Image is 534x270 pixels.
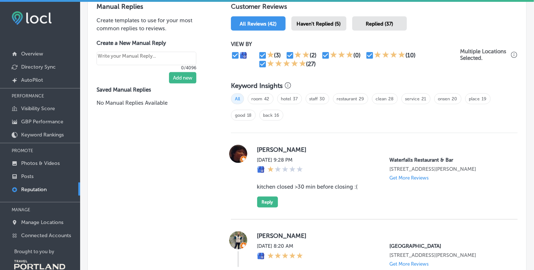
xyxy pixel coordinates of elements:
label: [PERSON_NAME] [257,146,506,153]
div: (0) [353,52,361,59]
a: room [252,96,263,101]
h3: Manual Replies [97,3,208,11]
a: 29 [359,96,364,101]
div: (2) [310,52,317,59]
p: No Manual Replies Available [97,99,208,107]
div: 1 Star [267,51,274,60]
img: Travel Portland [14,260,65,270]
h3: Keyword Insights [231,82,283,90]
a: 42 [264,96,270,101]
p: Overview [21,51,43,57]
img: fda3e92497d09a02dc62c9cd864e3231.png [12,11,52,25]
p: 0/4096 [97,65,196,70]
p: Manage Locations [21,219,63,225]
p: Posts [21,173,34,180]
p: Keyword Rankings [21,132,64,138]
div: 1 Star [267,166,303,174]
div: (10) [405,52,416,59]
p: VIEW BY [231,41,460,47]
label: [DATE] 8:20 AM [257,243,303,250]
span: All Reviews (42) [240,21,276,27]
a: 37 [293,96,298,101]
p: Create templates to use for your most common replies to reviews. [97,16,208,32]
a: hotel [281,96,291,101]
h1: Customer Reviews [231,3,518,13]
span: Replied (37) [366,21,393,27]
p: Cedartree Hotel [389,243,506,250]
a: place [469,96,480,101]
div: 5 Stars [267,252,303,261]
a: onsen [438,96,450,101]
p: 4901 NE Five Oaks Dr [389,166,506,172]
span: Haven't Replied (5) [297,21,341,27]
a: clean [376,96,387,101]
p: AutoPilot [21,77,43,83]
a: 19 [482,96,487,101]
a: good [235,113,245,118]
label: Saved Manual Replies [97,86,208,93]
p: Visibility Score [21,105,55,112]
a: service [405,96,420,101]
a: restaurant [337,96,357,101]
p: Photos & Videos [21,160,60,166]
div: 2 Stars [294,51,310,60]
a: 20 [452,96,458,101]
a: 21 [422,96,427,101]
div: 5 Stars [267,60,306,69]
a: 28 [389,96,394,101]
p: Waterfalls Restaurant & Bar [389,157,506,163]
a: 18 [247,113,252,118]
label: [DATE] 9:28 PM [257,157,303,163]
p: Get More Reviews [389,175,429,181]
p: Directory Sync [21,64,56,70]
p: GBP Performance [21,119,63,125]
a: staff [310,96,318,101]
p: Reputation [21,186,47,193]
p: Connected Accounts [21,232,71,239]
div: 4 Stars [374,51,405,60]
button: Add new [169,72,196,84]
blockquote: kitchen closed >30 min before closing :( [257,184,506,190]
p: Get More Reviews [389,262,429,267]
label: Create a New Manual Reply [97,40,196,46]
div: (3) [274,52,281,59]
a: 16 [275,113,279,118]
div: (27) [306,61,316,67]
button: Reply [257,197,278,208]
div: 3 Stars [330,51,353,60]
label: [PERSON_NAME] [257,232,506,240]
span: All [231,93,244,104]
a: back [263,113,273,118]
textarea: Create your Quick Reply [97,52,196,66]
p: 4901 NE Five Oaks Dr [389,252,506,259]
a: 30 [320,96,325,101]
p: Multiple Locations Selected. [460,48,509,61]
p: Brought to you by [14,249,80,254]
